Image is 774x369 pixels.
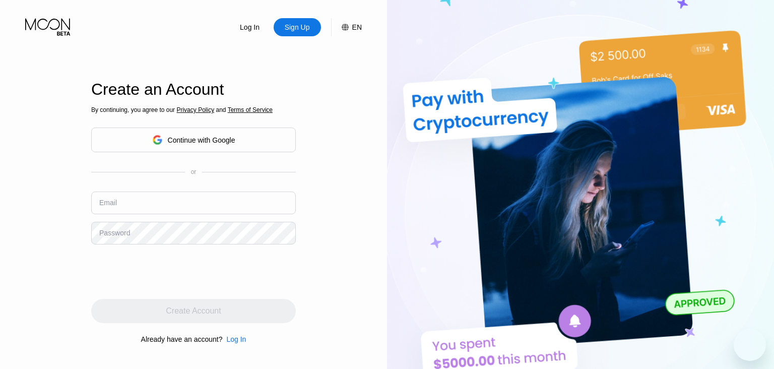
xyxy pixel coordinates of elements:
[99,229,130,237] div: Password
[191,168,197,175] div: or
[214,106,228,113] span: and
[228,106,273,113] span: Terms of Service
[734,329,766,361] iframe: Button to launch messaging window
[222,335,246,343] div: Log In
[176,106,214,113] span: Privacy Policy
[91,106,296,113] div: By continuing, you agree to our
[284,22,311,32] div: Sign Up
[239,22,261,32] div: Log In
[91,80,296,99] div: Create an Account
[331,18,362,36] div: EN
[99,199,117,207] div: Email
[274,18,321,36] div: Sign Up
[141,335,223,343] div: Already have an account?
[168,136,235,144] div: Continue with Google
[91,252,244,291] iframe: reCAPTCHA
[91,128,296,152] div: Continue with Google
[352,23,362,31] div: EN
[226,335,246,343] div: Log In
[226,18,274,36] div: Log In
